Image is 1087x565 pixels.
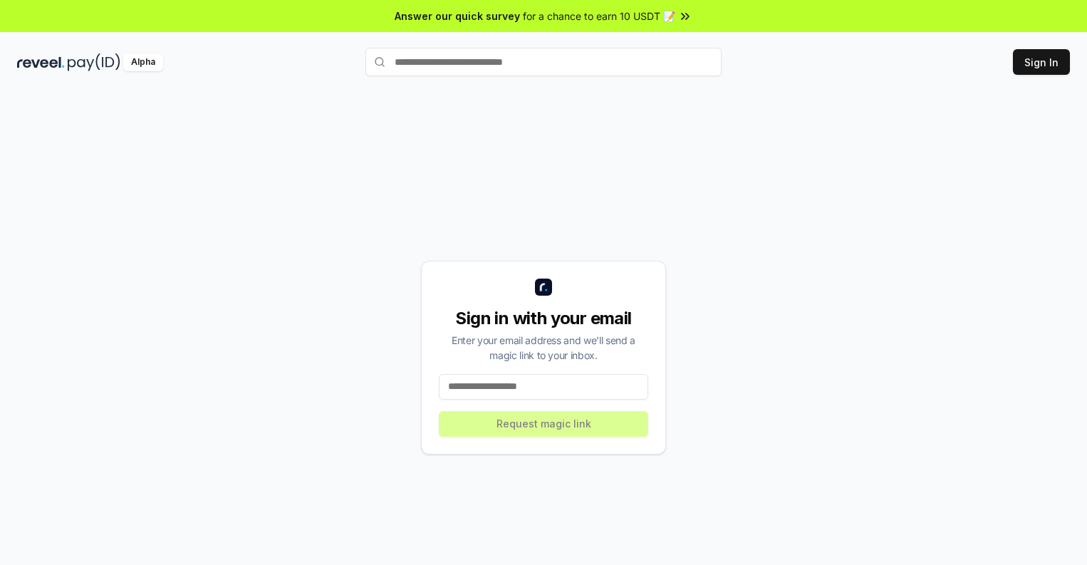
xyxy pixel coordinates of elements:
[439,333,648,363] div: Enter your email address and we’ll send a magic link to your inbox.
[535,279,552,296] img: logo_small
[1013,49,1070,75] button: Sign In
[395,9,520,24] span: Answer our quick survey
[17,53,65,71] img: reveel_dark
[68,53,120,71] img: pay_id
[523,9,675,24] span: for a chance to earn 10 USDT 📝
[123,53,163,71] div: Alpha
[439,307,648,330] div: Sign in with your email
